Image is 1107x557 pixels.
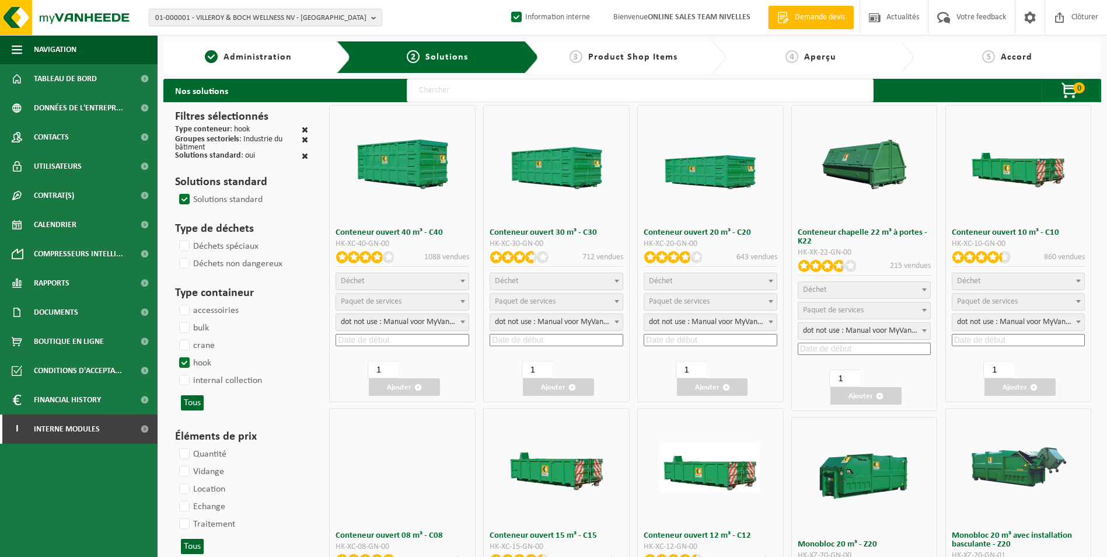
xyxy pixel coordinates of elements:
[830,387,902,405] button: Ajouter
[34,356,122,385] span: Conditions d'accepta...
[34,93,123,123] span: Données de l'entrepr...
[798,249,931,257] div: HK-XK-22-GN-00
[34,327,104,356] span: Boutique en ligne
[424,251,469,263] p: 1088 vendues
[649,277,673,286] span: Déchet
[34,415,100,444] span: Interne modules
[495,297,556,306] span: Paquet de services
[644,334,777,346] input: Date de début
[369,378,440,396] button: Ajouter
[341,277,365,286] span: Déchet
[205,50,218,63] span: 1
[661,140,760,189] img: HK-XC-20-GN-00
[644,314,777,330] span: dot not use : Manual voor MyVanheede
[336,314,469,330] span: dot not use : Manual voor MyVanheede
[177,481,225,498] label: Location
[336,543,469,551] div: HK-XC-08-GN-00
[798,228,931,246] h3: Conteneur chapelle 22 m³ à portes - K22
[175,108,308,126] h3: Filtres sélectionnés
[336,228,469,237] h3: Conteneur ouvert 40 m³ - C40
[490,314,623,331] span: dot not use : Manual voor MyVanheede
[815,426,914,525] img: HK-XZ-20-GN-00
[336,531,469,540] h3: Conteneur ouvert 08 m³ - C08
[177,354,211,372] label: hook
[175,126,250,135] div: : hook
[149,9,382,26] button: 01-000001 - VILLEROY & BOCH WELLNESS NV - [GEOGRAPHIC_DATA]
[661,443,760,492] img: HK-XC-12-GN-00
[644,314,777,331] span: dot not use : Manual voor MyVanheede
[792,12,848,23] span: Demande devis
[177,516,235,533] label: Traitement
[490,543,623,551] div: HK-XC-15-GN-00
[490,531,623,540] h3: Conteneur ouvert 15 m³ - C15
[644,240,777,248] div: HK-XC-20-GN-00
[570,50,582,63] span: 3
[648,13,750,22] strong: ONLINE SALES TEAM NIVELLES
[952,314,1085,331] span: dot not use : Manual voor MyVanheede
[969,140,1068,189] img: HK-XC-10-GN-00
[829,370,860,387] input: 1
[336,314,469,331] span: dot not use : Manual voor MyVanheede
[34,269,69,298] span: Rapports
[815,140,914,189] img: HK-XK-22-GN-00
[368,361,398,378] input: 1
[803,306,864,315] span: Paquet de services
[952,531,1085,549] h3: Monobloc 20 m³ avec installation basculante - Z20
[509,9,590,26] label: Information interne
[649,297,710,306] span: Paquet de services
[177,498,225,516] label: Echange
[177,191,263,208] label: Solutions standard
[34,152,82,181] span: Utilisateurs
[957,297,1018,306] span: Paquet de services
[34,35,76,64] span: Navigation
[522,361,552,378] input: 1
[336,334,469,346] input: Date de début
[163,79,240,102] h2: Nos solutions
[952,314,1085,330] span: dot not use : Manual voor MyVanheede
[34,385,101,415] span: Financial History
[177,319,209,337] label: bulk
[336,240,469,248] div: HK-XC-40-GN-00
[804,53,836,62] span: Aperçu
[952,240,1085,248] div: HK-XC-10-GN-00
[34,298,78,327] span: Documents
[890,260,931,272] p: 215 vendues
[644,531,777,540] h3: Conteneur ouvert 12 m³ - C12
[12,415,22,444] span: I
[644,543,777,551] div: HK-XC-12-GN-00
[803,286,827,294] span: Déchet
[490,240,623,248] div: HK-XC-30-GN-00
[175,428,308,445] h3: Éléments de prix
[175,135,239,144] span: Groupes sectoriels
[169,50,327,64] a: 1Administration
[34,64,97,93] span: Tableau de bord
[490,228,623,237] h3: Conteneur ouvert 30 m³ - C30
[1042,79,1100,102] button: 0
[983,361,1014,378] input: 1
[544,50,703,64] a: 3Product Shop Items
[495,277,519,286] span: Déchet
[177,238,259,255] label: Déchets spéciaux
[732,50,890,64] a: 4Aperçu
[677,378,748,396] button: Ajouter
[177,302,239,319] label: accessoiries
[34,181,74,210] span: Contrat(s)
[175,284,308,302] h3: Type containeur
[34,123,69,152] span: Contacts
[768,6,854,29] a: Demande devis
[407,50,420,63] span: 2
[952,228,1085,237] h3: Conteneur ouvert 10 m³ - C10
[407,79,874,102] input: Chercher
[175,152,255,162] div: : oui
[177,337,215,354] label: crane
[181,395,204,410] button: Tous
[644,228,777,237] h3: Conteneur ouvert 20 m³ - C20
[798,540,931,549] h3: Monobloc 20 m³ - Z20
[353,140,452,189] img: HK-XC-40-GN-00
[175,135,302,152] div: : Industrie du bâtiment
[523,378,594,396] button: Ajouter
[175,125,230,134] span: Type conteneur
[957,277,981,286] span: Déchet
[676,361,706,378] input: 1
[1044,251,1085,263] p: 860 vendues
